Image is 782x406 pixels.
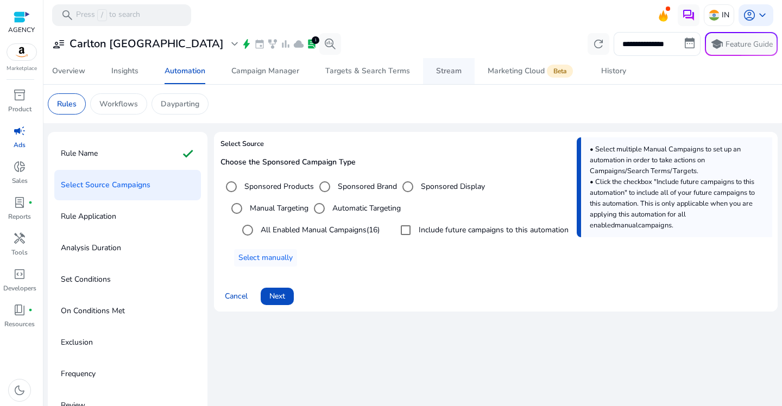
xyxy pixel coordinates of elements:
div: Campaign Manager [231,67,299,75]
mat-icon: check [181,145,194,162]
p: Ads [14,140,26,150]
div: Automation [165,67,205,75]
span: search [61,9,74,22]
p: Rules [57,98,77,110]
label: Include future campaigns to this automation [417,224,569,236]
p: Product [8,104,31,114]
button: Cancel [220,288,252,305]
div: Overview [52,67,85,75]
span: refresh [592,37,605,50]
label: All Enabled Manual Campaigns [258,224,380,236]
span: (16) [367,225,380,235]
mat-radio-group: Select targeting option [220,180,485,192]
span: event [254,39,265,49]
span: dark_mode [13,384,26,397]
p: Rule Name [61,145,98,162]
span: Beta [547,65,573,78]
span: manual [615,220,638,230]
span: search_insights [324,37,337,50]
span: bar_chart [280,39,291,49]
span: lab_profile [13,196,26,209]
span: campaign [13,124,26,137]
label: Automatic Targeting [330,202,401,214]
p: IN [722,5,729,24]
p: Exclusion [61,334,93,351]
span: lab_profile [306,39,317,49]
span: cloud [293,39,304,49]
button: search_insights [319,33,341,55]
mat-radio-group: Select targeting option [226,202,401,214]
span: / [97,9,107,21]
span: fiber_manual_record [28,308,33,312]
p: Rule Application [61,208,116,225]
label: Sponsored Brand [336,181,397,192]
label: Manual Targeting [248,202,308,214]
span: donut_small [13,160,26,173]
span: inventory_2 [13,88,26,101]
h4: Select Source [220,138,771,158]
span: family_history [267,39,278,49]
span: • Click the checkbox "Include future campaigns to this automation" to include all of your future ... [590,177,755,230]
h5: Choose the Sponsored Campaign Type [220,158,771,167]
button: refresh [588,33,609,55]
p: Resources [4,319,35,329]
span: fiber_manual_record [28,200,33,205]
button: Select manually [234,249,297,267]
p: Set Conditions [61,271,111,288]
span: bolt [241,39,252,49]
p: Analysis Duration [61,239,121,257]
img: in.svg [709,10,720,21]
span: expand_more [228,37,241,50]
div: Marketing Cloud [488,67,575,75]
div: History [601,67,626,75]
p: Dayparting [161,98,199,110]
p: On Conditions Met [61,302,125,320]
span: keyboard_arrow_down [756,9,769,22]
p: Developers [3,283,36,293]
span: account_circle [743,9,756,22]
span: book_4 [13,303,26,316]
div: 1 [312,36,319,44]
h3: Carlton [GEOGRAPHIC_DATA] [70,37,224,50]
img: amazon.svg [7,44,36,60]
p: Marketplace [7,65,37,73]
span: code_blocks [13,268,26,281]
label: Sponsored Display [419,181,485,192]
span: Select manually [238,252,293,263]
span: user_attributes [52,37,65,50]
p: Sales [12,176,28,186]
p: Select Source Campaigns [61,176,150,194]
button: schoolFeature Guide [705,32,778,56]
p: Workflows [99,98,138,110]
div: Stream [436,67,462,75]
p: Reports [8,212,31,221]
button: Next [261,288,294,305]
span: school [710,37,723,50]
div: Insights [111,67,138,75]
p: Frequency [61,365,96,383]
p: Tools [11,248,28,257]
span: Next [269,290,285,302]
p: Feature Guide [726,39,773,50]
div: Targets & Search Terms [325,67,410,75]
div: • Select multiple Manual Campaigns to set up an automation in order to take actions on Campaigns/... [577,137,772,237]
p: AGENCY [8,25,35,35]
mat-radio-group: Select an option [237,219,380,241]
span: handyman [13,232,26,245]
label: Sponsored Products [242,181,314,192]
span: Cancel [225,290,248,302]
p: Press to search [76,9,140,21]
